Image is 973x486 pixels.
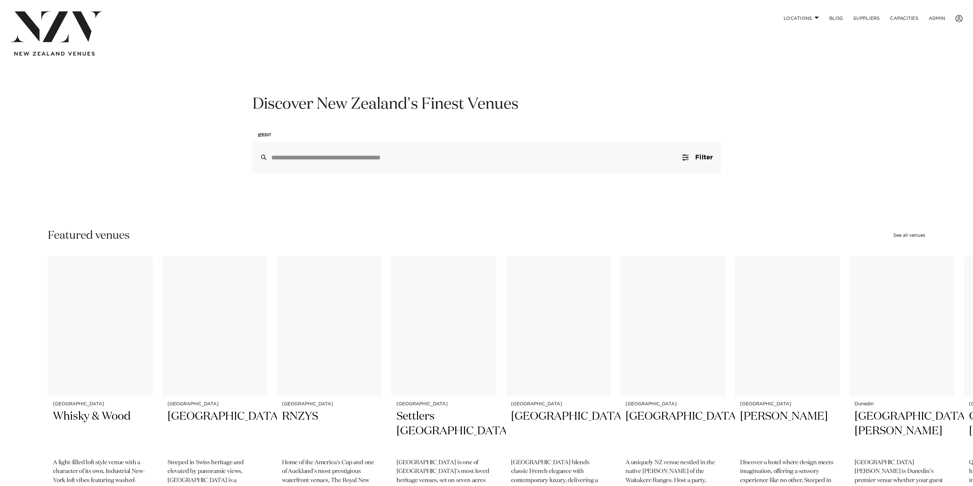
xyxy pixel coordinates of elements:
[10,11,102,42] img: nzv-logo.png
[893,233,925,238] a: See all venues
[824,11,848,25] a: BLOG
[885,11,924,25] a: Capacities
[53,409,147,453] h2: Whisky & Wood
[855,409,949,453] h2: [GEOGRAPHIC_DATA][PERSON_NAME]
[282,409,376,453] h2: RNZYS
[48,228,130,243] h2: Featured venues
[924,11,950,25] a: ADMIN
[626,409,720,453] h2: [GEOGRAPHIC_DATA]
[511,409,605,453] h2: [GEOGRAPHIC_DATA]
[168,402,262,407] small: [GEOGRAPHIC_DATA]
[674,142,721,173] button: Filter
[848,11,885,25] a: SUPPLIERS
[740,402,834,407] small: [GEOGRAPHIC_DATA]
[695,154,713,161] span: Filter
[282,402,376,407] small: [GEOGRAPHIC_DATA]
[740,409,834,453] h2: [PERSON_NAME]
[397,409,491,453] h2: Settlers [GEOGRAPHIC_DATA]
[397,402,491,407] small: [GEOGRAPHIC_DATA]
[778,11,824,25] a: Locations
[626,402,720,407] small: [GEOGRAPHIC_DATA]
[252,94,721,115] h1: Discover New Zealand's Finest Venues
[855,402,949,407] small: Dunedin
[53,402,147,407] small: [GEOGRAPHIC_DATA]
[252,128,277,142] a: Edit
[511,402,605,407] small: [GEOGRAPHIC_DATA]
[168,409,262,453] h2: [GEOGRAPHIC_DATA]
[14,52,95,56] img: new-zealand-venues-text.png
